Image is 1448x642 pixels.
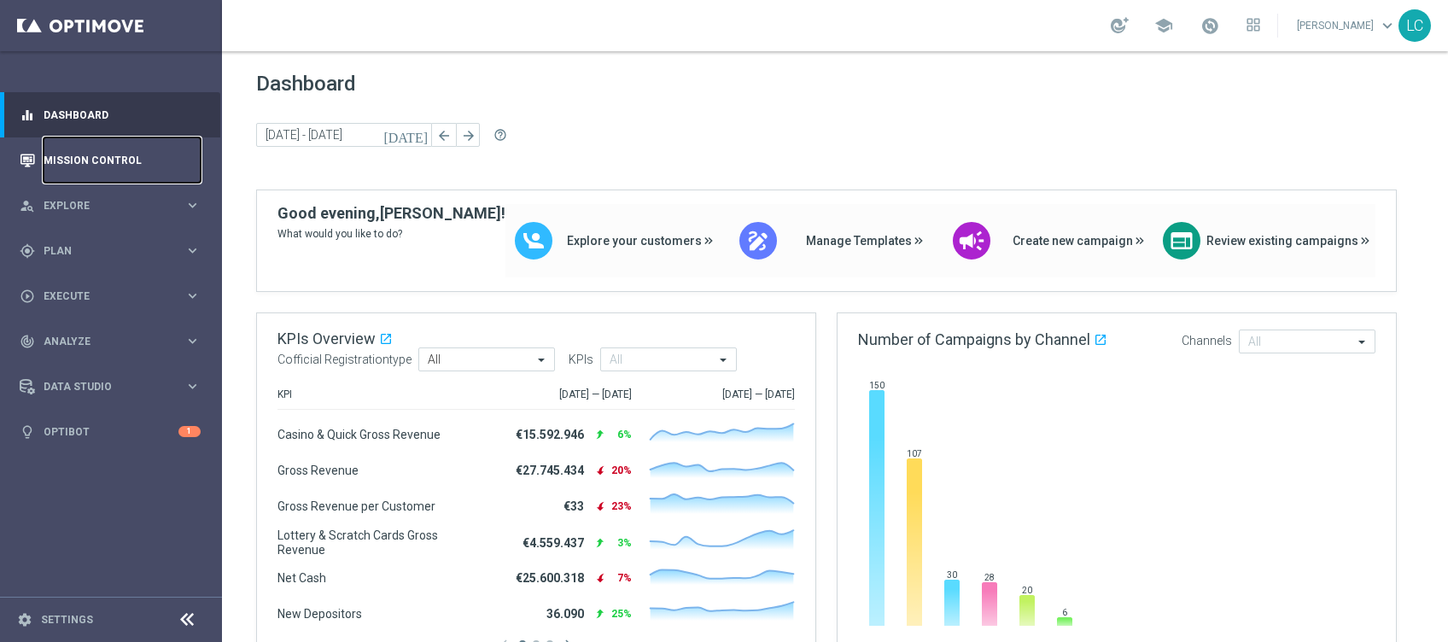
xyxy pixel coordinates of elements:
[44,291,184,301] span: Execute
[20,424,35,440] i: lightbulb
[20,243,184,259] div: Plan
[1398,9,1431,42] div: LC
[20,334,35,349] i: track_changes
[19,244,201,258] button: gps_fixed Plan keyboard_arrow_right
[19,380,201,394] button: Data Studio keyboard_arrow_right
[20,289,184,304] div: Execute
[178,426,201,437] div: 1
[184,197,201,213] i: keyboard_arrow_right
[1295,13,1398,38] a: [PERSON_NAME]keyboard_arrow_down
[20,334,184,349] div: Analyze
[19,425,201,439] button: lightbulb Optibot 1
[19,154,201,167] button: Mission Control
[20,198,35,213] i: person_search
[184,288,201,304] i: keyboard_arrow_right
[20,379,184,394] div: Data Studio
[20,108,35,123] i: equalizer
[44,409,178,454] a: Optibot
[19,108,201,122] button: equalizer Dashboard
[44,246,184,256] span: Plan
[184,242,201,259] i: keyboard_arrow_right
[41,615,93,625] a: Settings
[1378,16,1397,35] span: keyboard_arrow_down
[184,333,201,349] i: keyboard_arrow_right
[184,378,201,394] i: keyboard_arrow_right
[19,199,201,213] button: person_search Explore keyboard_arrow_right
[20,92,201,137] div: Dashboard
[17,612,32,627] i: settings
[20,289,35,304] i: play_circle_outline
[20,198,184,213] div: Explore
[20,137,201,183] div: Mission Control
[20,409,201,454] div: Optibot
[44,201,184,211] span: Explore
[44,137,201,183] a: Mission Control
[19,335,201,348] button: track_changes Analyze keyboard_arrow_right
[44,92,201,137] a: Dashboard
[19,289,201,303] button: play_circle_outline Execute keyboard_arrow_right
[44,336,184,347] span: Analyze
[44,382,184,392] span: Data Studio
[1154,16,1173,35] span: school
[20,243,35,259] i: gps_fixed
